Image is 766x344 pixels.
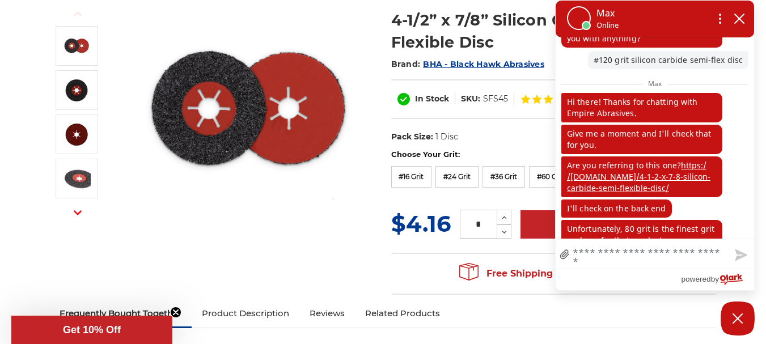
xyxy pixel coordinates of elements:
div: chat [556,37,754,239]
img: 4-1/2” x 7/8” Silicon Carbide Semi-Flexible Disc [62,164,91,193]
span: $4.16 [391,210,451,237]
dd: 1 Disc [435,131,458,143]
img: 4-1/2” x 7/8” Silicon Carbide Semi-Flexible Disc [62,120,91,148]
a: BHA - Black Hawk Abrasives [423,59,544,69]
button: Open chat options menu [710,9,730,28]
span: Max [642,77,667,91]
p: Hi there! Thanks for chatting with Empire Abrasives. [561,93,722,122]
p: I'll check on the back end [561,199,672,218]
a: file upload [556,241,574,269]
button: Send message [726,243,754,269]
dt: SKU: [461,93,480,105]
button: Previous [64,2,91,26]
button: Close Chatbox [721,301,755,335]
p: Unfortunately, 80 grit is the finest grit we have for that product. [561,220,722,249]
img: 4-1/2” x 7/8” Silicon Carbide Semi-Flexible Disc [62,76,91,104]
a: Powered by Olark [681,269,754,290]
label: Choose Your Grit: [391,149,717,160]
span: Brand: [391,59,421,69]
a: Product Description [192,301,299,326]
button: Next [64,201,91,225]
p: Are you referring to this one? [561,156,722,197]
span: powered [681,272,710,286]
dt: Pack Size: [391,131,433,143]
p: Max [596,6,619,20]
div: Get 10% OffClose teaser [11,316,172,344]
span: Get 10% Off [63,324,121,335]
button: Close teaser [170,307,181,318]
a: https://[DOMAIN_NAME]/4-1-2-x-7-8-silicon-carbide-semi-flexible-disc/ [567,160,710,193]
p: #120 grit silicon carbide semi-flex disc [588,51,748,69]
p: Give me a moment and I'll check that for you. [561,125,722,154]
a: Related Products [355,301,450,326]
button: close chatbox [730,10,748,27]
img: 4.5" x 7/8" Silicon Carbide Semi Flex Disc [62,32,91,60]
span: In Stock [415,94,449,104]
a: Reviews [299,301,355,326]
p: Online [596,20,619,31]
dd: SFS45 [483,93,508,105]
span: by [711,272,719,286]
span: Free Shipping on orders over $149 [459,262,649,285]
h1: 4-1/2” x 7/8” Silicon Carbide Semi-Flexible Disc [391,9,717,53]
a: Frequently Bought Together [49,301,192,326]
